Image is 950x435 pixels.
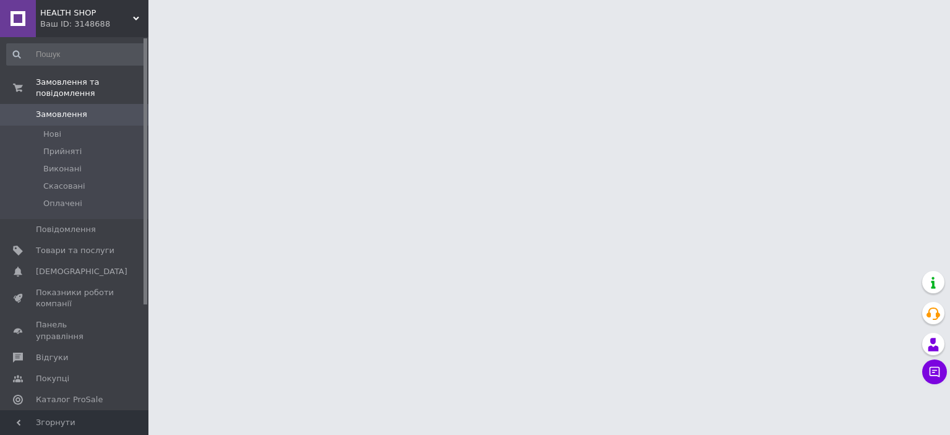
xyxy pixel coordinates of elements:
span: Товари та послуги [36,245,114,256]
button: Чат з покупцем [922,360,947,384]
input: Пошук [6,43,146,66]
span: Показники роботи компанії [36,287,114,309]
span: [DEMOGRAPHIC_DATA] [36,266,127,277]
span: Прийняті [43,146,82,157]
span: Каталог ProSale [36,394,103,405]
span: Нові [43,129,61,140]
div: Ваш ID: 3148688 [40,19,148,30]
span: HEALTH SHOP [40,7,133,19]
span: Покупці [36,373,69,384]
span: Скасовані [43,181,85,192]
span: Оплачені [43,198,82,209]
span: Замовлення [36,109,87,120]
span: Повідомлення [36,224,96,235]
span: Замовлення та повідомлення [36,77,148,99]
span: Відгуки [36,352,68,363]
span: Панель управління [36,319,114,342]
span: Виконані [43,163,82,174]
